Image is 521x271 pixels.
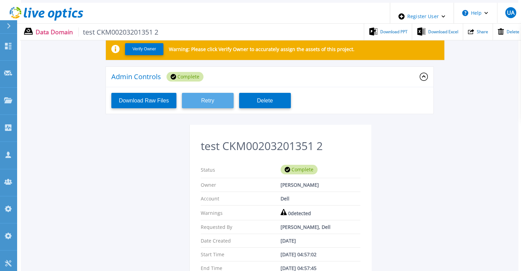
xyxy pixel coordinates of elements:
[281,165,318,174] div: Complete
[281,182,360,188] div: [PERSON_NAME]
[78,27,159,37] span: test CKM00203201351 2
[390,3,454,30] div: Register User
[125,43,163,55] button: Verify Owner
[169,46,355,52] p: Warning: Please click Verify Owner to accurately assign the assets of this project.
[281,195,360,202] div: Dell
[111,73,161,80] p: Admin Controls
[201,138,360,153] h2: test CKM00203201351 2
[182,93,234,108] button: Retry
[201,237,281,244] p: Date Created
[380,30,408,34] span: Download PPT
[454,3,497,23] button: Help
[477,30,488,34] span: Share
[201,165,281,174] p: Status
[281,237,360,244] div: [DATE]
[201,251,281,258] p: Start Time
[281,251,360,258] div: [DATE] 04:57:02
[201,182,281,188] p: Owner
[201,209,281,217] p: Warnings
[281,224,360,230] div: [PERSON_NAME], Dell
[166,72,203,82] div: Complete
[36,27,159,37] p: Data Domain
[111,93,176,108] button: Download Raw Files
[507,10,514,15] span: UA
[239,93,291,108] button: Delete
[507,30,519,34] span: Delete
[201,195,281,202] p: Account
[428,30,458,34] span: Download Excel
[281,209,360,217] div: 0 detected
[201,224,281,230] p: Requested By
